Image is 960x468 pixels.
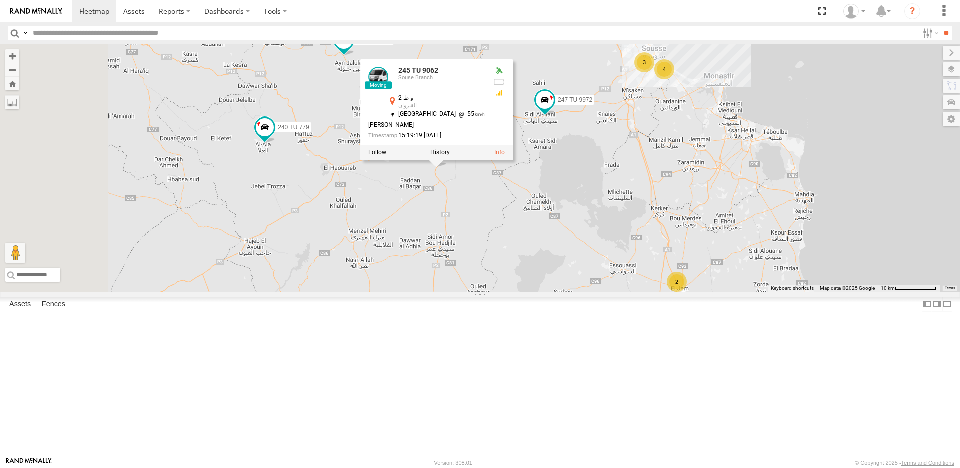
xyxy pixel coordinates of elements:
[493,89,505,97] div: GSM Signal = 3
[398,103,485,109] div: القيروان
[5,95,19,109] label: Measure
[820,285,875,291] span: Map data ©2025 Google
[456,110,485,118] span: 55
[493,78,505,86] div: No battery health information received from this device.
[398,75,485,81] div: Souse Branch
[494,149,505,156] a: View Asset Details
[278,123,309,130] span: 240 TU 779
[932,297,942,311] label: Dock Summary Table to the Right
[368,67,388,87] a: View Asset Details
[922,297,932,311] label: Dock Summary Table to the Left
[667,272,687,292] div: 2
[368,132,485,139] div: Date/time of location update
[493,67,505,75] div: Valid GPS Fix
[654,59,674,79] div: 4
[558,96,592,103] span: 247 TU 9972
[6,458,52,468] a: Visit our Website
[5,63,19,77] button: Zoom out
[5,49,19,63] button: Zoom in
[5,243,25,263] button: Drag Pegman onto the map to open Street View
[634,52,654,72] div: 3
[4,297,36,311] label: Assets
[901,460,954,466] a: Terms and Conditions
[368,122,485,128] div: [PERSON_NAME]
[771,285,814,292] button: Keyboard shortcuts
[368,149,386,156] label: Realtime tracking of Asset
[10,8,62,15] img: rand-logo.svg
[878,285,940,292] button: Map Scale: 10 km per 80 pixels
[398,110,456,118] span: [GEOGRAPHIC_DATA]
[21,26,29,40] label: Search Query
[904,3,920,19] i: ?
[881,285,895,291] span: 10 km
[430,149,450,156] label: View Asset History
[5,77,19,90] button: Zoom Home
[839,4,869,19] div: Nejah Benkhalifa
[398,95,485,101] div: و ط 2
[943,112,960,126] label: Map Settings
[398,66,438,74] a: 245 TU 9062
[434,460,472,466] div: Version: 308.01
[945,286,955,290] a: Terms (opens in new tab)
[37,297,70,311] label: Fences
[942,297,952,311] label: Hide Summary Table
[855,460,954,466] div: © Copyright 2025 -
[919,26,940,40] label: Search Filter Options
